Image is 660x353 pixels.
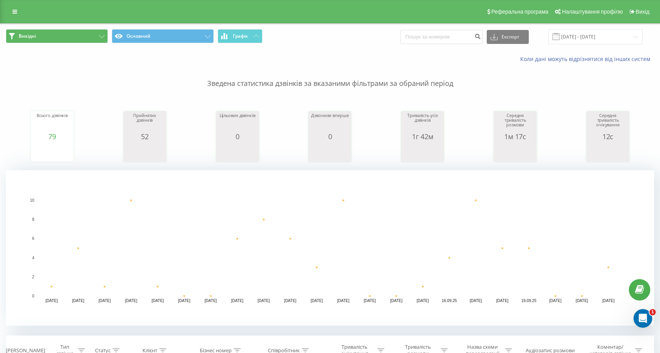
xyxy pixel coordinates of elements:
[19,33,36,39] span: Вихідні
[496,133,535,140] div: 1м 17с
[218,140,257,164] svg: A chart.
[311,299,323,303] text: [DATE]
[636,9,649,15] span: Вихід
[588,113,627,133] div: Середня тривалість очікування
[6,29,108,43] button: Вихідні
[521,299,537,303] text: 19.09.25
[549,299,562,303] text: [DATE]
[218,29,262,43] button: Графік
[496,140,535,164] svg: A chart.
[470,299,482,303] text: [DATE]
[588,133,627,140] div: 12с
[33,133,72,140] div: 79
[125,113,164,133] div: Прийнятих дзвінків
[562,9,623,15] span: Налаштування профілю
[6,170,654,326] svg: A chart.
[649,309,656,315] span: 1
[112,29,214,43] button: Основний
[218,113,257,133] div: Цільових дзвінків
[337,299,350,303] text: [DATE]
[284,299,297,303] text: [DATE]
[99,299,111,303] text: [DATE]
[204,299,217,303] text: [DATE]
[491,9,549,15] span: Реферальна програма
[403,140,442,164] svg: A chart.
[364,299,376,303] text: [DATE]
[32,275,34,279] text: 2
[258,299,270,303] text: [DATE]
[32,217,34,222] text: 8
[310,133,349,140] div: 0
[417,299,429,303] text: [DATE]
[30,198,35,203] text: 10
[32,256,34,260] text: 4
[178,299,190,303] text: [DATE]
[310,140,349,164] svg: A chart.
[487,30,529,44] button: Експорт
[588,140,627,164] svg: A chart.
[310,113,349,133] div: Дзвонили вперше
[6,63,654,89] p: Зведена статистика дзвінків за вказаними фільтрами за обраний період
[403,133,442,140] div: 1г 42м
[390,299,403,303] text: [DATE]
[520,55,654,63] a: Коли дані можуть відрізнятися вiд інших систем
[72,299,84,303] text: [DATE]
[32,294,34,298] text: 0
[403,113,442,133] div: Тривалість усіх дзвінків
[32,237,34,241] text: 6
[125,133,164,140] div: 52
[46,299,58,303] text: [DATE]
[442,299,457,303] text: 16.09.25
[602,299,615,303] text: [DATE]
[233,33,248,39] span: Графік
[634,309,652,328] iframe: Intercom live chat
[576,299,588,303] text: [DATE]
[33,140,72,164] svg: A chart.
[496,113,535,133] div: Середня тривалість розмови
[400,30,483,44] input: Пошук за номером
[125,140,164,164] svg: A chart.
[33,113,72,133] div: Всього дзвінків
[231,299,243,303] text: [DATE]
[218,133,257,140] div: 0
[151,299,164,303] text: [DATE]
[496,299,509,303] text: [DATE]
[125,299,137,303] text: [DATE]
